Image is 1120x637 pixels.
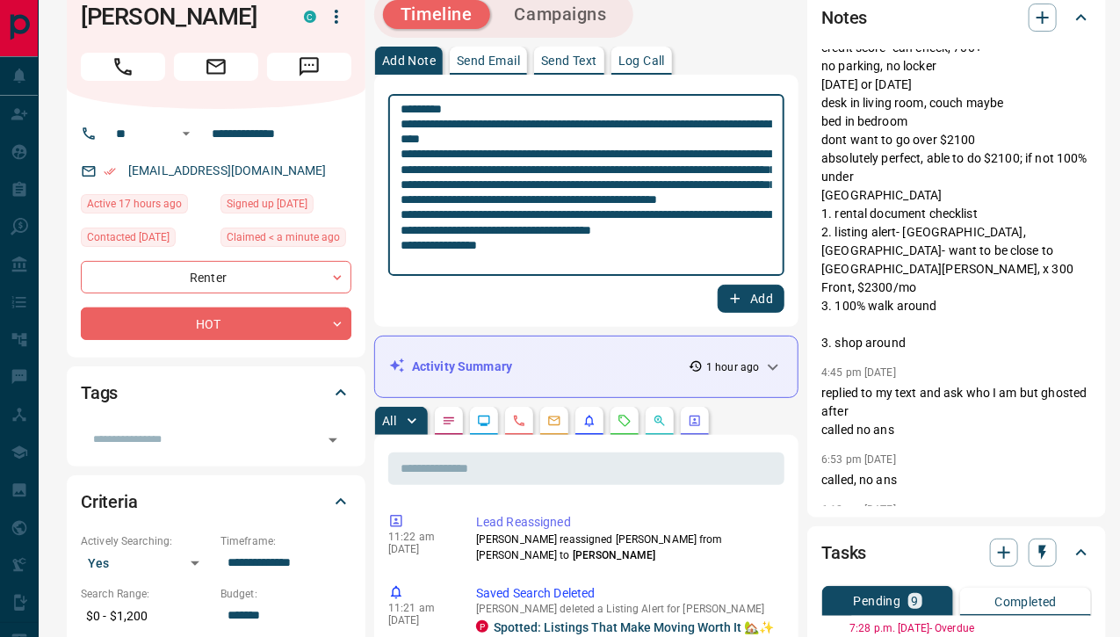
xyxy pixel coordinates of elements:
p: Add Note [382,54,436,67]
span: Active 17 hours ago [87,195,182,213]
a: Spotted: Listings That Make Moving Worth It 🏡✨ [494,620,774,634]
button: Open [176,123,197,144]
svg: Opportunities [653,414,667,428]
p: All [382,415,396,427]
span: Contacted [DATE] [87,228,170,246]
p: Completed [995,596,1058,608]
svg: Listing Alerts [582,414,596,428]
div: HOT [81,308,351,340]
p: 6:18 pm [DATE] [821,503,896,516]
svg: Agent Actions [688,414,702,428]
span: Message [267,53,351,81]
h2: Criteria [81,488,138,516]
div: Tags [81,372,351,414]
div: Renter [81,261,351,293]
span: Claimed < a minute ago [227,228,340,246]
span: Signed up [DATE] [227,195,307,213]
p: 7:28 p.m. [DATE] - Overdue [849,620,1092,636]
p: 6:53 pm [DATE] [821,453,896,466]
svg: Requests [618,414,632,428]
p: Budget: [220,586,351,602]
p: 1 hour ago [706,359,759,375]
svg: Email Verified [104,165,116,177]
p: 9 [912,595,919,607]
p: Pending [854,595,901,607]
div: property.ca [476,620,488,633]
p: 11:22 am [388,531,450,543]
h2: Tasks [821,539,866,567]
svg: Notes [442,414,456,428]
p: Lead Reassigned [476,513,777,532]
p: [DATE] [388,543,450,555]
p: Search Range: [81,586,212,602]
svg: Lead Browsing Activity [477,414,491,428]
p: Timeframe: [220,533,351,549]
p: [DATE] [388,614,450,626]
div: Tue Sep 16 2025 [220,228,351,252]
span: Call [81,53,165,81]
svg: Calls [512,414,526,428]
span: [PERSON_NAME] [573,549,655,561]
div: Thu Jan 02 2025 [220,194,351,219]
p: [PERSON_NAME] deleted a Listing Alert for [PERSON_NAME] [476,603,777,615]
div: Mon Sep 15 2025 [81,194,212,219]
p: Actively Searching: [81,533,212,549]
p: called, no ans [821,471,1092,489]
p: Activity Summary [412,358,512,376]
p: $0 - $1,200 [81,602,212,631]
div: Yes [81,549,212,577]
div: Criteria [81,481,351,523]
p: Send Text [541,54,597,67]
p: Saved Search Deleted [476,584,777,603]
p: Send Email [457,54,520,67]
p: 11:21 am [388,602,450,614]
div: Activity Summary1 hour ago [389,351,784,383]
div: Sun Sep 14 2025 [81,228,212,252]
div: condos.ca [304,11,316,23]
p: 4:45 pm [DATE] [821,366,896,379]
h2: Tags [81,379,118,407]
div: Tasks [821,532,1092,574]
h1: [PERSON_NAME] [81,3,278,31]
span: Email [174,53,258,81]
p: [PERSON_NAME] reassigned [PERSON_NAME] from [PERSON_NAME] to [476,532,777,563]
p: Log Call [618,54,665,67]
svg: Emails [547,414,561,428]
button: Add [718,285,784,313]
p: replied to my text and ask who I am but ghosted after called no ans [821,384,1092,439]
h2: Notes [821,4,867,32]
button: Open [321,428,345,452]
a: [EMAIL_ADDRESS][DOMAIN_NAME] [128,163,327,177]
